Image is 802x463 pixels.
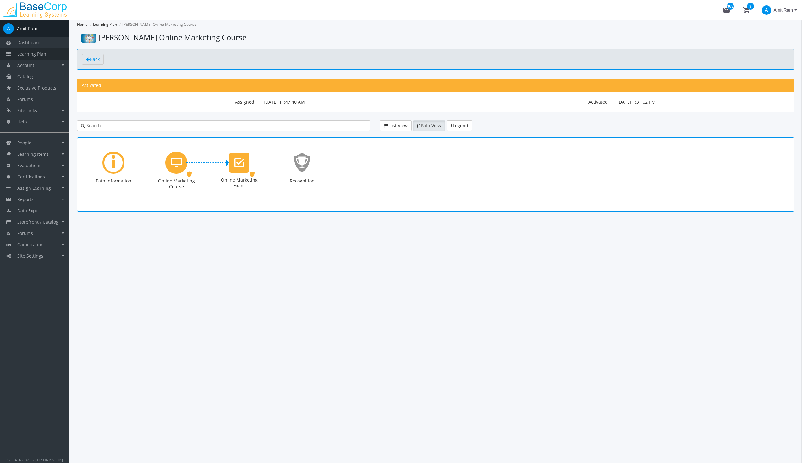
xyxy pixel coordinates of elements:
span: Catalog [17,74,33,79]
span: Certifications [17,174,45,180]
div: Online Marketing Course [145,142,208,207]
label: Activated [436,97,612,105]
div: Recognition [283,178,321,184]
div: Online Marketing Exam [208,142,271,207]
span: Help [17,119,27,125]
mat-icon: mail [723,6,730,14]
section: Learning Path Information [77,79,794,112]
span: Reports [17,196,34,202]
span: Storefront / Catalog [17,219,58,225]
span: Dashboard [17,40,41,46]
span: Gamification [17,242,44,248]
li: [PERSON_NAME] Online Marketing Course [118,20,196,29]
span: [PERSON_NAME] Online Marketing Course [98,32,246,42]
span: People [17,140,31,146]
a: Learning Plan [93,22,117,27]
a: Home [77,22,88,27]
span: Account [17,62,34,68]
span: Back [90,56,100,62]
div: Path Information [82,142,145,207]
nav: Breadcrumbs [77,20,794,29]
span: Activated [82,82,101,88]
div: Online Marketing Course [157,178,195,189]
input: Search [85,123,366,129]
a: Back [82,54,104,65]
span: Assign Learning [17,185,51,191]
div: Online Marketing Exam [220,177,258,188]
p: [DATE] 11:47:40 AM [264,97,431,107]
span: Forums [17,230,33,236]
div: Amit Ram [17,25,37,32]
small: SkillBuilder® - v.[TECHNICAL_ID] [7,457,63,462]
div: Path Information [95,178,132,184]
mat-icon: shopping_cart [743,6,750,14]
div: Learning Path [77,137,794,212]
span: Legend [453,123,468,128]
span: Exclusive Products [17,85,56,91]
p: [DATE] 1:31:02 PM [617,97,785,107]
span: Site Links [17,107,37,113]
label: Assigned [82,97,259,105]
div: Recognition - Activated [271,142,333,207]
span: Path View [421,123,441,128]
span: Evaluations [17,162,41,168]
span: Learning Plan [17,51,46,57]
span: Amit Ram [774,4,793,16]
span: Learning Items [17,151,49,157]
span: A [3,23,14,34]
span: List View [389,123,408,128]
span: Data Export [17,208,42,214]
span: Forums [17,96,33,102]
span: A [762,5,771,15]
span: Site Settings [17,253,43,259]
section: toolbar [77,49,794,70]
